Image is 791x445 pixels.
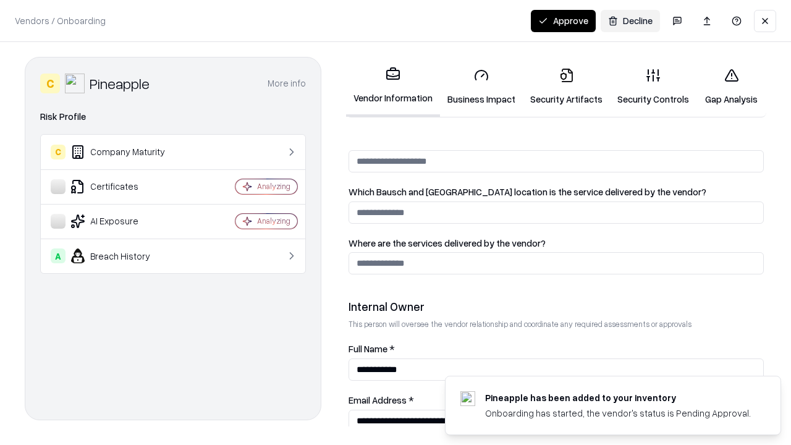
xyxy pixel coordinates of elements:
[51,214,198,229] div: AI Exposure
[257,181,290,192] div: Analyzing
[485,407,751,420] div: Onboarding has started, the vendor's status is Pending Approval.
[65,74,85,93] img: Pineapple
[696,58,766,116] a: Gap Analysis
[440,58,523,116] a: Business Impact
[51,145,198,159] div: Company Maturity
[610,58,696,116] a: Security Controls
[349,187,764,197] label: Which Bausch and [GEOGRAPHIC_DATA] location is the service delivered by the vendor?
[349,299,764,314] div: Internal Owner
[601,10,660,32] button: Decline
[15,14,106,27] p: Vendors / Onboarding
[346,57,440,117] a: Vendor Information
[349,239,764,248] label: Where are the services delivered by the vendor?
[51,145,66,159] div: C
[349,396,764,405] label: Email Address *
[349,344,764,354] label: Full Name *
[460,391,475,406] img: pineappleenergy.com
[51,248,66,263] div: A
[485,391,751,404] div: Pineapple has been added to your inventory
[349,319,764,329] p: This person will oversee the vendor relationship and coordinate any required assessments or appro...
[51,248,198,263] div: Breach History
[268,72,306,95] button: More info
[40,109,306,124] div: Risk Profile
[523,58,610,116] a: Security Artifacts
[90,74,150,93] div: Pineapple
[531,10,596,32] button: Approve
[40,74,60,93] div: C
[51,179,198,194] div: Certificates
[257,216,290,226] div: Analyzing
